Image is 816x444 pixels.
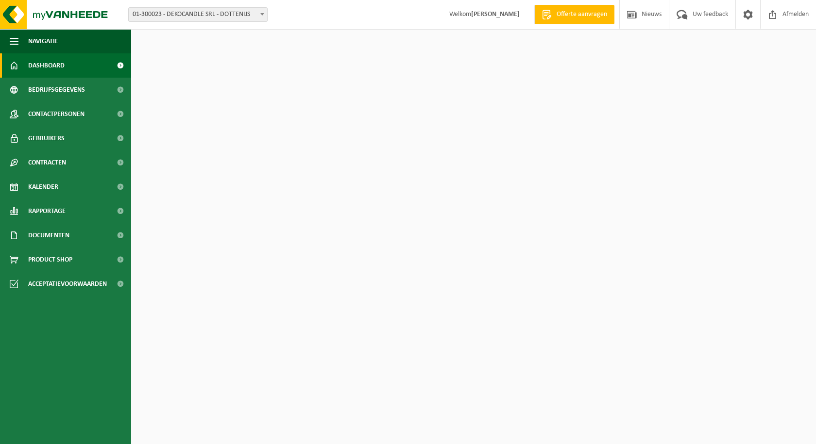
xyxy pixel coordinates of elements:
[28,53,65,78] span: Dashboard
[28,78,85,102] span: Bedrijfsgegevens
[534,5,614,24] a: Offerte aanvragen
[28,126,65,150] span: Gebruikers
[28,102,85,126] span: Contactpersonen
[28,175,58,199] span: Kalender
[471,11,520,18] strong: [PERSON_NAME]
[28,150,66,175] span: Contracten
[28,223,69,247] span: Documenten
[128,7,268,22] span: 01-300023 - DEKOCANDLE SRL - DOTTENIJS
[129,8,267,21] span: 01-300023 - DEKOCANDLE SRL - DOTTENIJS
[28,247,72,272] span: Product Shop
[28,199,66,223] span: Rapportage
[554,10,610,19] span: Offerte aanvragen
[28,29,58,53] span: Navigatie
[28,272,107,296] span: Acceptatievoorwaarden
